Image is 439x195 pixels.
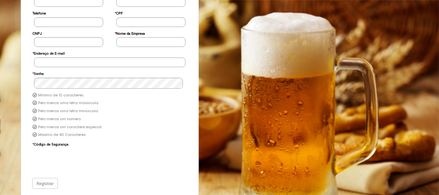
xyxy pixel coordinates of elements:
[38,93,84,98] label: Mínimo de 10 caracteres.
[32,68,44,78] label: Senha
[32,8,46,17] label: Telefone
[38,132,86,137] label: Máximo de 40 Caracteres.
[38,117,81,122] label: Pelo menos um número.
[38,109,99,114] label: Pelo menos uma letra minúscula.
[34,148,132,173] iframe: reCAPTCHA
[32,28,42,38] label: CNPJ
[115,28,145,38] label: Nome da Empresa
[115,8,123,17] label: CPF
[38,101,99,106] label: Pelo menos uma letra maiúscula.
[38,125,102,130] label: Pelo menos um caractere especial.
[32,139,68,148] label: Código de Segurança
[32,48,65,58] label: Endereço de E-mail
